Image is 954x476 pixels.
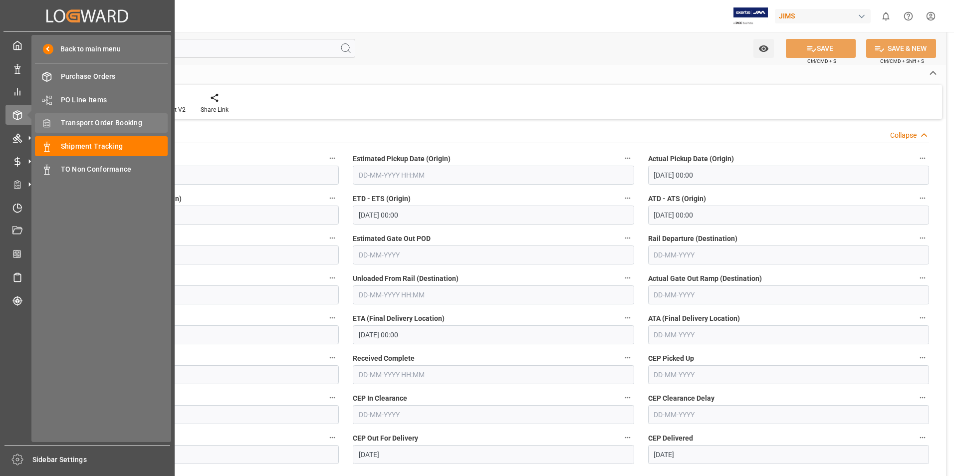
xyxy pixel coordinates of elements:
span: CEP In Clearance [353,393,407,404]
a: Document Management [5,221,169,240]
a: PO Line Items [35,90,168,109]
button: CEP Picked Up [916,351,929,364]
a: My Cockpit [5,35,169,55]
button: open menu [753,39,774,58]
button: ATD - ATS (Origin) [916,192,929,205]
img: Exertis%20JAM%20-%20Email%20Logo.jpg_1722504956.jpg [733,7,768,25]
button: CEP Clearance Delay [916,391,929,404]
button: JIMS [775,6,875,25]
button: CEP In Clearance [621,391,634,404]
input: DD-MM-YYYY [58,206,339,225]
input: DD-MM-YYYY HH:MM [353,325,634,344]
input: DD-MM-YYYY [58,285,339,304]
span: ATA (Final Delivery Location) [648,313,740,324]
div: Share Link [201,105,229,114]
div: JIMS [775,9,871,23]
a: Sailing Schedules [5,267,169,287]
a: CO2 Calculator [5,244,169,263]
a: My Reports [5,82,169,101]
input: DD-MM-YYYY HH:MM [648,206,929,225]
input: DD-MM-YYYY [648,365,929,384]
span: CEP Clearance Delay [648,393,715,404]
span: PO Line Items [61,95,168,105]
span: TO Non Conformance [61,164,168,175]
span: CEP Delivered [648,433,693,444]
span: Ctrl/CMD + S [807,57,836,65]
a: Timeslot Management V2 [5,198,169,217]
a: Transport Order Booking [35,113,168,133]
span: Unloaded From Rail (Destination) [353,273,459,284]
span: ATD - ATS (Origin) [648,194,706,204]
a: Purchase Orders [35,67,168,86]
span: Estimated Pickup Date (Origin) [353,154,451,164]
span: Estimated Gate Out POD [353,234,431,244]
button: CEP Out For Delivery [621,431,634,444]
button: Estimated Gate Out POD [621,232,634,244]
button: ETA (drayage) [326,311,339,324]
button: Unloaded From Rail (Destination) [621,271,634,284]
button: CEP Delivered [916,431,929,444]
button: SAVE & NEW [866,39,936,58]
button: show 0 new notifications [875,5,897,27]
input: DD-MM-YYYY HH:MM [353,206,634,225]
span: Sidebar Settings [32,455,171,465]
input: Search Fields [46,39,355,58]
input: DD-MM-YYYY HH:MM [353,285,634,304]
span: Actual Gate Out Ramp (Destination) [648,273,762,284]
button: Actual Gate Out Ramp (Destination) [916,271,929,284]
div: Collapse [890,130,917,141]
input: DD-MM-YYYY [353,445,634,464]
input: DD-MM-YYYY HH:MM [353,166,634,185]
button: Received Complete [621,351,634,364]
input: DD-MM-YYYY [58,445,339,464]
input: DD-MM-YYYY [58,365,339,384]
input: DD-MM-YYYY [648,245,929,264]
a: Tracking Shipment [5,290,169,310]
span: Shipment Tracking [61,141,168,152]
span: ETA (Final Delivery Location) [353,313,445,324]
input: DD-MM-YYYY HH:MM [353,365,634,384]
button: Actual Empty Container Dropoff [326,351,339,364]
input: DD-MM-YYYY [58,325,339,344]
button: ETA (Final Delivery Location) [621,311,634,324]
button: ATA (Final Delivery Location) [916,311,929,324]
button: Actual Pickup Date (Origin) [916,152,929,165]
span: Actual Pickup Date (Origin) [648,154,734,164]
button: Actual Gate In Ramp (Destination) [326,271,339,284]
span: ETD - ETS (Origin) [353,194,411,204]
a: Data Management [5,58,169,78]
input: DD-MM-YYYY [648,285,929,304]
span: CEP Out For Delivery [353,433,418,444]
input: DD-MM-YYYY [648,445,929,464]
input: DD-MM-YYYY [58,245,339,264]
span: Ctrl/CMD + Shift + S [880,57,924,65]
a: TO Non Conformance [35,160,168,179]
button: Estimated Pickup Date (Origin) [621,152,634,165]
button: Actual Empty Container Pickup (Origin) [326,192,339,205]
button: Rail Departure (Destination) [916,232,929,244]
button: ETA Port of Discharge (Destination) [326,232,339,244]
input: DD-MM-YYYY [58,405,339,424]
input: DD-MM-YYYY [353,245,634,264]
button: CEP Clearance Released [326,431,339,444]
button: SAVE [786,39,856,58]
input: DD-MM-YYYY HH:MM [648,166,929,185]
span: Transport Order Booking [61,118,168,128]
button: CEP In Transit [326,391,339,404]
button: Help Center [897,5,920,27]
input: DD-MM-YYYY [648,405,929,424]
span: Rail Departure (Destination) [648,234,737,244]
span: Purchase Orders [61,71,168,82]
span: Received Complete [353,353,415,364]
button: ETD - ETS (Origin) [621,192,634,205]
input: DD-MM-YYYY HH:MM [58,166,339,185]
button: Cargo Ready Date (Origin) [326,152,339,165]
span: CEP Picked Up [648,353,694,364]
input: DD-MM-YYYY [648,325,929,344]
span: Back to main menu [53,44,121,54]
input: DD-MM-YYYY [353,405,634,424]
a: Shipment Tracking [35,136,168,156]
